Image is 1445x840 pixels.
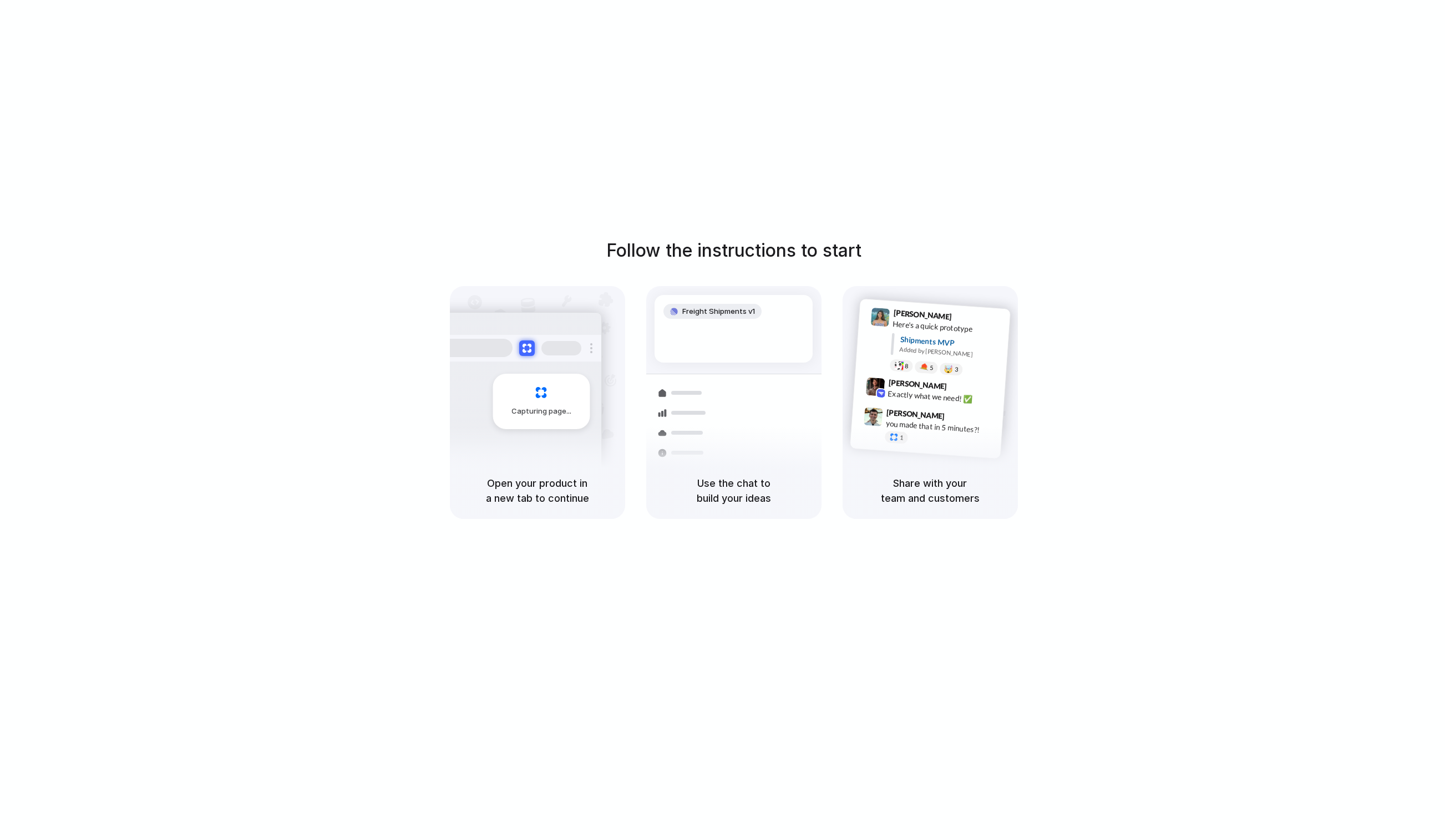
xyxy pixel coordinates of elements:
[899,435,903,441] span: 1
[888,388,998,406] div: Exactly what we need! ✅
[511,406,573,417] span: Capturing page
[904,363,908,369] span: 8
[899,345,1001,361] div: Added by [PERSON_NAME]
[892,318,1003,337] div: Here's a quick prototype
[950,381,972,395] span: 9:42 AM
[606,237,861,264] h1: Follow the instructions to start
[955,312,977,325] span: 9:41 AM
[886,406,945,422] span: [PERSON_NAME]
[893,307,952,323] span: [PERSON_NAME]
[885,418,996,436] div: you made that in 5 minutes?!
[660,476,808,506] h5: Use the chat to build your ideas
[944,365,953,373] div: 🤯
[856,476,1005,506] h5: Share with your team and customers
[900,333,1002,352] div: Shipments MVP
[948,411,971,425] span: 9:47 AM
[888,376,947,392] span: [PERSON_NAME]
[954,366,958,373] span: 3
[929,364,933,370] span: 5
[463,476,612,506] h5: Open your product in a new tab to continue
[682,306,755,317] span: Freight Shipments v1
